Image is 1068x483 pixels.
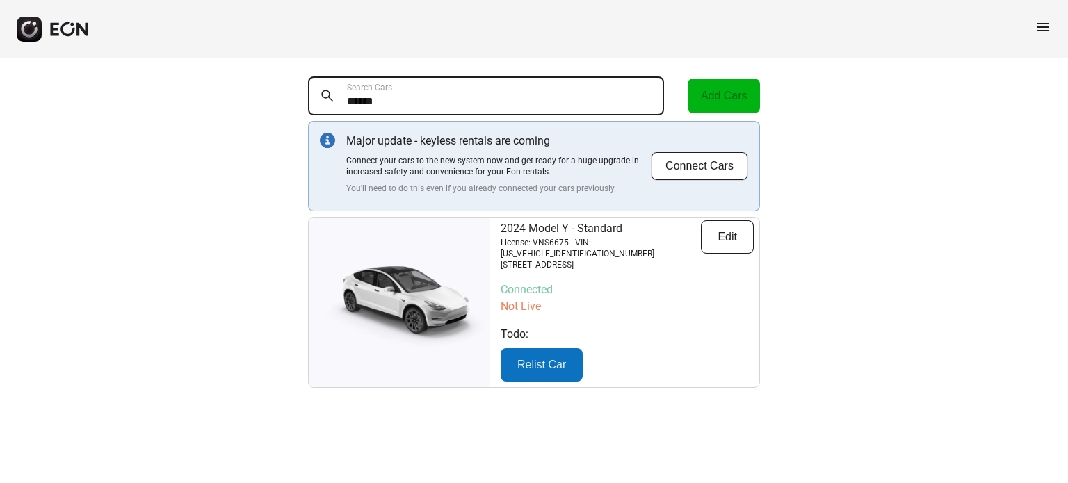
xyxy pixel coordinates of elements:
[501,220,701,237] p: 2024 Model Y - Standard
[347,82,392,93] label: Search Cars
[501,237,701,259] p: License: VNS6675 | VIN: [US_VEHICLE_IDENTIFICATION_NUMBER]
[309,257,489,347] img: car
[501,326,754,343] p: Todo:
[320,133,335,148] img: info
[501,259,701,270] p: [STREET_ADDRESS]
[346,133,651,149] p: Major update - keyless rentals are coming
[501,281,754,298] p: Connected
[501,298,754,315] p: Not Live
[701,220,754,254] button: Edit
[1035,19,1051,35] span: menu
[651,152,748,181] button: Connect Cars
[346,183,651,194] p: You'll need to do this even if you already connected your cars previously.
[346,155,651,177] p: Connect your cars to the new system now and get ready for a huge upgrade in increased safety and ...
[501,348,583,382] button: Relist Car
